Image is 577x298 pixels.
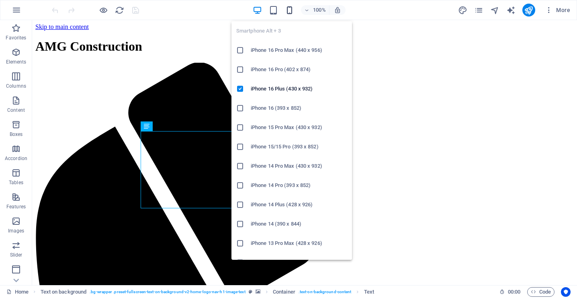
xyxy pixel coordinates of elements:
p: Tables [9,179,23,186]
i: Design (Ctrl+Alt+Y) [458,6,467,15]
h6: iPhone 15/15 Pro (393 x 852) [251,142,347,152]
span: : [514,289,515,295]
span: Click to select. Double-click to edit [273,287,295,297]
h6: iPhone 14 Plus (428 x 926) [251,200,347,210]
button: publish [522,4,535,16]
p: Boxes [10,131,23,138]
span: Code [531,287,551,297]
button: Click here to leave preview mode and continue editing [98,5,108,15]
i: Publish [524,6,533,15]
a: Skip to main content [3,3,57,10]
p: Elements [6,59,27,65]
h6: iPhone 16 Pro (402 x 874) [251,65,347,74]
button: text_generator [506,5,516,15]
h6: iPhone 14 Pro Max (430 x 932) [251,161,347,171]
span: More [545,6,570,14]
button: 100% [301,5,329,15]
p: Accordion [5,155,27,162]
i: Navigator [490,6,499,15]
button: More [542,4,573,16]
button: pages [474,5,484,15]
p: Columns [6,83,26,89]
span: . bg-wrapper .preset-fullscreen-text-on-background-v2-home-logo-nav-h1-image-text [90,287,245,297]
h6: iPhone 16 Pro Max (440 x 956) [251,45,347,55]
span: Click to select. Double-click to edit [364,287,374,297]
h6: iPhone 15 Pro Max (430 x 932) [251,123,347,132]
h6: iPhone 14 Pro (393 x 852) [251,181,347,190]
span: Click to select. Double-click to edit [41,287,87,297]
span: . text-on-background-content [299,287,352,297]
button: Usercentrics [561,287,571,297]
button: reload [115,5,124,15]
i: This element contains a background [256,290,260,294]
h6: iPhone 14 (390 x 844) [251,219,347,229]
p: Favorites [6,35,26,41]
h6: 100% [313,5,326,15]
h6: iPhone 13/13 Pro (390 x 844) [251,258,347,267]
i: This element is a customizable preset [249,290,252,294]
nav: breadcrumb [41,287,374,297]
h6: iPhone 16 Plus (430 x 932) [251,84,347,94]
i: Pages (Ctrl+Alt+S) [474,6,483,15]
span: 00 00 [508,287,520,297]
i: Reload page [115,6,124,15]
button: navigator [490,5,500,15]
p: Slider [10,252,23,258]
p: Features [6,203,26,210]
i: AI Writer [506,6,516,15]
h6: iPhone 16 (393 x 852) [251,103,347,113]
a: Click to cancel selection. Double-click to open Pages [6,287,29,297]
h6: iPhone 13 Pro Max (428 x 926) [251,238,347,248]
p: Content [7,107,25,113]
button: design [458,5,468,15]
h6: Session time [499,287,521,297]
p: Images [8,228,25,234]
button: Code [527,287,554,297]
